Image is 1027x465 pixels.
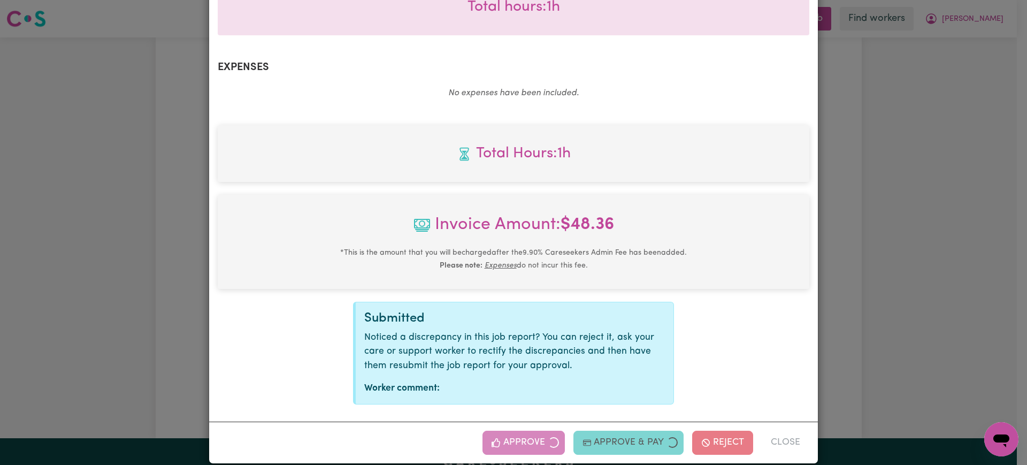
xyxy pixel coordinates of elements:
[340,249,687,270] small: This is the amount that you will be charged after the 9.90 % Careseekers Admin Fee has been added...
[226,212,801,246] span: Invoice Amount:
[561,216,614,233] b: $ 48.36
[448,89,579,97] em: No expenses have been included.
[440,262,482,270] b: Please note:
[218,61,809,74] h2: Expenses
[364,312,425,325] span: Submitted
[226,142,801,165] span: Total hours worked: 1 hour
[364,331,665,373] p: Noticed a discrepancy in this job report? You can reject it, ask your care or support worker to r...
[485,262,517,270] u: Expenses
[984,422,1018,456] iframe: Button to launch messaging window
[364,384,440,393] strong: Worker comment:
